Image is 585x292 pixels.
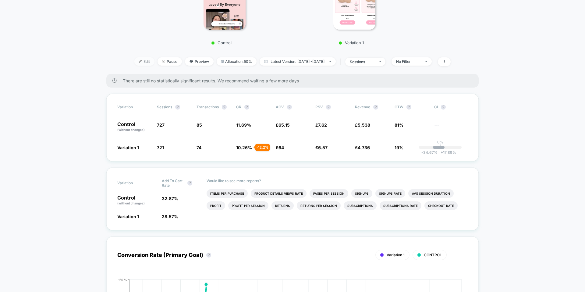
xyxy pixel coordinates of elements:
[157,105,172,109] span: Sessions
[387,253,405,257] span: Variation 1
[355,105,370,109] span: Revenue
[168,40,275,45] p: Control
[264,60,268,63] img: calendar
[350,59,374,64] div: sessions
[441,150,443,155] span: +
[379,61,381,62] img: end
[244,105,249,110] button: ?
[222,105,227,110] button: ?
[157,122,165,128] span: 727
[351,189,372,198] li: Signups
[315,122,327,128] span: £
[358,122,370,128] span: 5,538
[197,145,201,150] span: 74
[373,105,378,110] button: ?
[207,201,225,210] li: Profit
[162,178,184,188] span: Add To Cart Rate
[276,145,284,150] span: £
[310,189,348,198] li: Pages Per Session
[117,122,151,132] p: Control
[206,253,211,258] button: ?
[375,189,405,198] li: Signups Rate
[438,150,456,155] span: 17.89 %
[185,57,214,66] span: Preview
[197,122,202,128] span: 85
[287,105,292,110] button: ?
[158,57,182,66] span: Pause
[355,145,370,150] span: £
[344,201,377,210] li: Subscriptions
[207,189,248,198] li: Items Per Purchase
[276,105,284,109] span: AOV
[251,189,307,198] li: Product Details Views Rate
[297,201,341,210] li: Returns Per Session
[175,105,180,110] button: ?
[424,201,458,210] li: Checkout Rate
[134,57,154,66] span: Edit
[187,181,192,186] button: ?
[408,189,454,198] li: Avg Session Duration
[117,214,139,219] span: Variation 1
[396,59,420,64] div: No Filter
[329,61,331,62] img: end
[425,61,427,62] img: end
[221,60,224,63] img: rebalance
[118,278,127,281] tspan: 160 %
[318,145,328,150] span: 6.57
[255,144,270,151] div: - 12.2 %
[406,105,411,110] button: ?
[139,60,142,63] img: edit
[236,122,251,128] span: 11.69 %
[298,40,405,45] p: Variation 1
[271,201,294,210] li: Returns
[421,150,438,155] span: -34.67 %
[123,78,466,83] span: There are still no statistically significant results. We recommend waiting a few more days
[441,105,446,110] button: ?
[395,145,403,150] span: 19%
[318,122,327,128] span: 7.62
[162,214,178,219] span: 28.57 %
[157,145,164,150] span: 721
[162,60,165,63] img: end
[117,195,156,206] p: Control
[437,140,443,144] p: 0%
[434,105,468,110] span: CI
[117,201,145,205] span: (without changes)
[162,196,178,201] span: 32.87 %
[217,57,257,66] span: Allocation: 50%
[276,122,290,128] span: £
[355,122,370,128] span: £
[228,201,268,210] li: Profit Per Session
[326,105,331,110] button: ?
[278,122,290,128] span: 65.15
[117,145,139,150] span: Variation 1
[358,145,370,150] span: 4,736
[440,144,441,149] p: |
[117,105,151,110] span: Variation
[117,128,145,132] span: (without changes)
[260,57,336,66] span: Latest Version: [DATE] - [DATE]
[395,122,403,128] span: 81%
[395,105,428,110] span: OTW
[207,178,468,183] p: Would like to see more reports?
[315,105,323,109] span: PSV
[117,178,151,188] span: Variation
[236,145,252,150] span: 10.26 %
[315,145,328,150] span: £
[278,145,284,150] span: 64
[434,123,468,132] span: ---
[424,253,442,257] span: CONTROL
[339,57,345,66] span: |
[236,105,241,109] span: CR
[197,105,219,109] span: Transactions
[380,201,421,210] li: Subscriptions Rate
